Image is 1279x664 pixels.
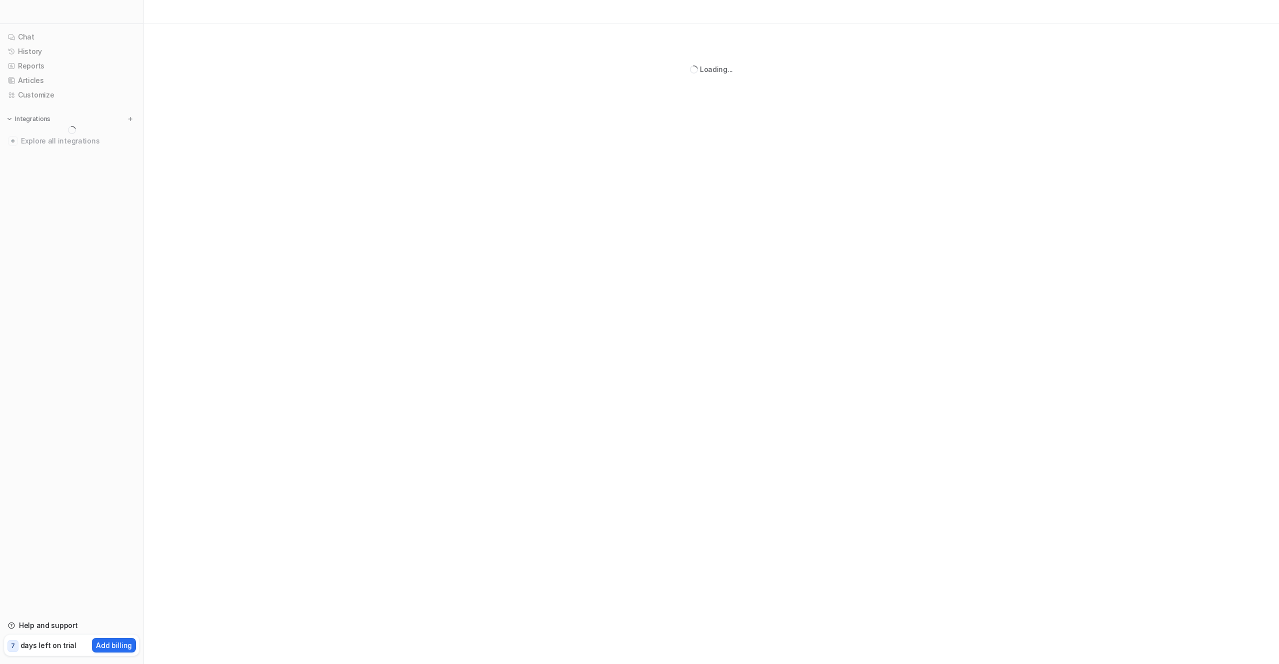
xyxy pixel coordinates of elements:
[11,641,15,650] p: 7
[4,88,139,102] a: Customize
[4,30,139,44] a: Chat
[92,638,136,652] button: Add billing
[127,115,134,122] img: menu_add.svg
[8,136,18,146] img: explore all integrations
[4,73,139,87] a: Articles
[96,640,132,650] p: Add billing
[4,59,139,73] a: Reports
[21,133,135,149] span: Explore all integrations
[700,64,733,74] div: Loading...
[4,44,139,58] a: History
[4,618,139,632] a: Help and support
[4,114,53,124] button: Integrations
[20,640,76,650] p: days left on trial
[6,115,13,122] img: expand menu
[15,115,50,123] p: Integrations
[4,134,139,148] a: Explore all integrations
